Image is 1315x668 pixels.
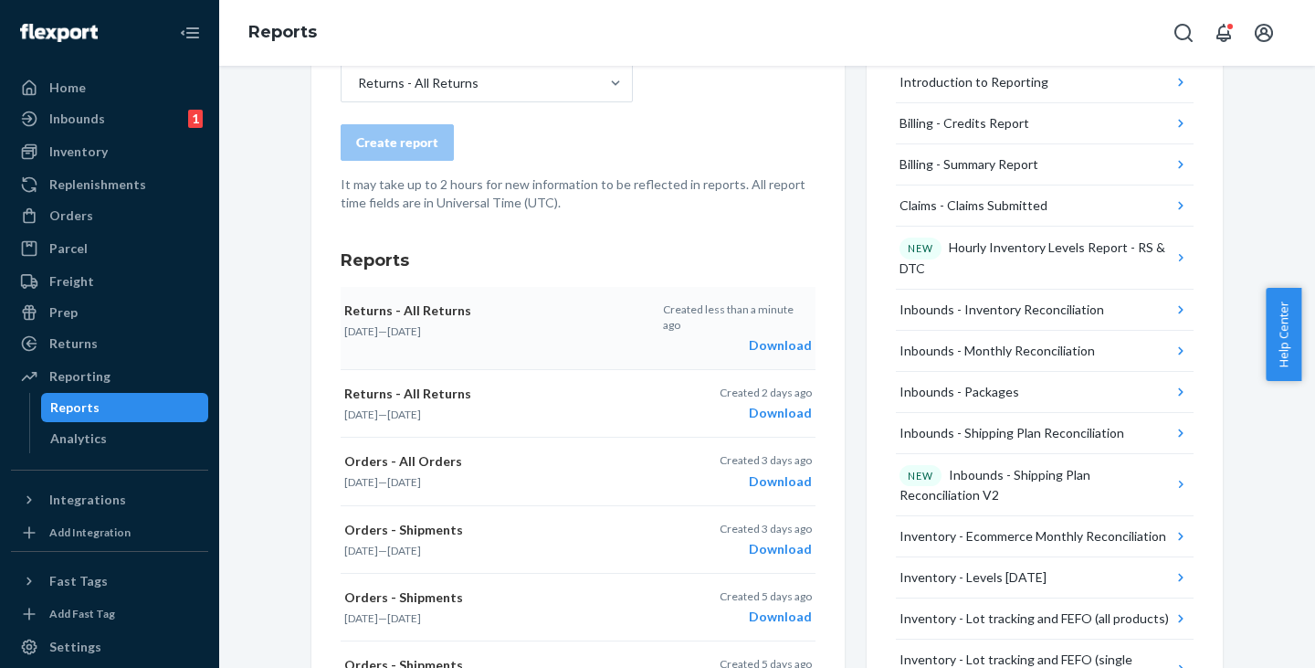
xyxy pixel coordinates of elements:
p: — [344,543,653,558]
p: Orders - Shipments [344,588,653,607]
p: Orders - Shipments [344,521,653,539]
div: Add Integration [49,525,131,540]
button: Inventory - Lot tracking and FEFO (all products) [896,599,1194,640]
div: Inventory - Lot tracking and FEFO (all products) [899,610,1169,628]
button: Inventory - Levels [DATE] [896,557,1194,599]
button: Inbounds - Packages [896,372,1194,413]
button: Integrations [11,485,208,514]
a: Add Integration [11,522,208,544]
div: Settings [49,638,101,656]
h3: Reports [341,249,815,272]
p: NEW [908,469,933,483]
div: Introduction to Reporting [899,73,1048,91]
p: Created 3 days ago [720,521,812,536]
a: Reports [41,393,209,422]
p: — [344,407,653,422]
button: Billing - Credits Report [896,103,1194,144]
a: Settings [11,632,208,662]
button: Inbounds - Shipping Plan Reconciliation [896,413,1194,454]
div: Reports [50,398,100,417]
a: Inventory [11,137,208,166]
ol: breadcrumbs [234,6,331,59]
div: Download [663,336,812,355]
time: [DATE] [344,544,378,557]
p: Created 5 days ago [720,588,812,604]
div: Download [720,472,812,491]
p: — [344,323,652,339]
time: [DATE] [387,611,421,625]
a: Prep [11,298,208,327]
p: Created less than a minute ago [663,302,812,333]
button: Create report [341,124,454,161]
a: Reports [248,22,317,42]
a: Parcel [11,234,208,263]
div: Inbounds - Monthly Reconciliation [899,342,1095,360]
div: Fast Tags [49,572,108,590]
button: Orders - Shipments[DATE]—[DATE]Created 5 days agoDownload [341,574,815,641]
div: Hourly Inventory Levels Report - RS & DTC [899,238,1173,278]
div: Parcel [49,239,88,258]
button: Orders - All Orders[DATE]—[DATE]Created 3 days agoDownload [341,438,815,505]
div: Returns [49,334,98,353]
time: [DATE] [387,544,421,557]
button: Close Navigation [172,15,208,51]
button: Returns - All Returns[DATE]—[DATE]Created 2 days agoDownload [341,370,815,438]
button: Open Search Box [1165,15,1202,51]
a: Reporting [11,362,208,391]
p: It may take up to 2 hours for new information to be reflected in reports. All report time fields ... [341,175,815,212]
div: Home [49,79,86,97]
button: Orders - Shipments[DATE]—[DATE]Created 3 days agoDownload [341,506,815,574]
time: [DATE] [344,611,378,625]
div: Analytics [50,429,107,448]
div: Integrations [49,491,126,509]
p: — [344,610,653,626]
div: Inbounds [49,110,105,128]
div: Replenishments [49,175,146,194]
a: Home [11,73,208,102]
p: Returns - All Returns [344,302,652,320]
div: Reporting [49,367,110,386]
p: NEW [908,241,933,256]
div: Inbounds - Inventory Reconciliation [899,301,1104,319]
button: Billing - Summary Report [896,144,1194,186]
p: — [344,474,653,490]
div: 1 [188,110,203,128]
p: Orders - All Orders [344,452,653,471]
time: [DATE] [387,475,421,489]
button: Inventory - Ecommerce Monthly Reconciliation [896,516,1194,557]
div: Returns - All Returns [358,74,479,92]
div: Billing - Summary Report [899,155,1038,174]
div: Claims - Claims Submitted [899,196,1047,215]
div: Add Fast Tag [49,606,115,621]
p: Created 3 days ago [720,452,812,468]
p: Created 2 days ago [720,385,812,400]
button: Help Center [1266,288,1301,381]
time: [DATE] [344,475,378,489]
div: Prep [49,303,78,322]
time: [DATE] [344,324,378,338]
div: Orders [49,207,93,225]
a: Inbounds1 [11,104,208,133]
a: Orders [11,201,208,230]
div: Inventory [49,143,108,161]
button: Inbounds - Inventory Reconciliation [896,290,1194,331]
time: [DATE] [387,408,421,421]
button: NEWInbounds - Shipping Plan Reconciliation V2 [896,454,1194,517]
a: Analytics [41,424,209,453]
div: Inbounds - Packages [899,383,1019,401]
p: Returns - All Returns [344,385,653,403]
time: [DATE] [344,408,378,421]
div: Inventory - Levels [DATE] [899,568,1047,587]
button: Fast Tags [11,567,208,596]
button: NEWHourly Inventory Levels Report - RS & DTC [896,227,1194,290]
button: Open notifications [1205,15,1242,51]
img: Flexport logo [20,24,98,42]
button: Introduction to Reporting [896,62,1194,103]
a: Freight [11,267,208,296]
div: Create report [356,133,438,152]
div: Freight [49,272,94,291]
div: Download [720,404,812,422]
button: Inbounds - Monthly Reconciliation [896,331,1194,372]
div: Download [720,540,812,558]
